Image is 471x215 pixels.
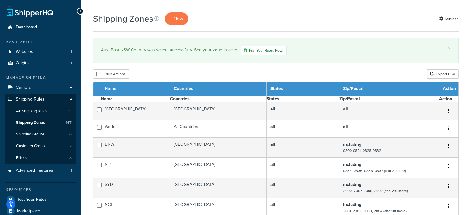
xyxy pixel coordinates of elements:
a: × [448,46,451,51]
span: 1 [71,61,72,66]
a: Shipping Groups 6 [5,129,76,140]
b: including [343,141,361,148]
th: States [267,96,339,102]
b: including [343,181,361,188]
li: Advanced Features [5,165,76,176]
a: Websites 1 [5,46,76,58]
span: Advanced Features [16,168,53,173]
th: Name [101,82,170,96]
button: Bulk Actions [93,69,129,79]
small: 2081, 2082, 2083, 2084 (and 118 more) [343,208,406,214]
a: Filters 18 [5,152,76,164]
b: all [270,141,275,148]
a: Test Your Rates Now! [241,46,287,55]
a: All Shipping Rules 13 [5,105,76,117]
td: NT1 [101,158,170,178]
td: [GEOGRAPHIC_DATA] [170,158,267,178]
b: all [343,123,348,130]
span: 18 [68,155,72,161]
span: + New [170,15,183,22]
td: [GEOGRAPHIC_DATA] [101,102,170,120]
div: Aust Post NSW Country was saved successfully. See your zone in action [101,46,451,55]
td: [GEOGRAPHIC_DATA] [170,138,267,158]
span: Marketplace [17,209,40,214]
th: Name [101,96,170,102]
a: + New [165,12,188,25]
th: Zip/Postal [339,96,439,102]
li: Filters [5,152,76,164]
span: Websites [16,49,33,54]
b: including [343,201,361,208]
span: Dashboard [16,25,37,30]
a: Export CSV [427,69,459,79]
a: ShipperHQ Home [7,5,53,17]
span: Carriers [16,85,31,90]
td: SYD [101,178,170,198]
span: 167 [66,120,72,125]
th: Action [439,96,459,102]
td: All Countries [170,120,267,138]
a: Settings [439,15,459,23]
small: 2000, 2007, 2008, 2009 (and 215 more) [343,188,408,194]
span: 7 [70,144,72,149]
span: Shipping Zones [16,120,45,125]
a: Advanced Features 1 [5,165,76,176]
span: 13 [68,109,72,114]
li: All Shipping Rules [5,105,76,117]
li: Customer Groups [5,140,76,152]
a: Shipping Zones 167 [5,117,76,128]
b: including [343,161,361,168]
b: all [270,181,275,188]
a: Origins 1 [5,58,76,69]
span: Test Your Rates [17,197,47,202]
td: [GEOGRAPHIC_DATA] [170,102,267,120]
span: Origins [16,61,30,66]
div: Resources [5,187,76,192]
b: all [270,106,275,112]
span: 1 [71,168,72,173]
small: 0800-0821, 0828-0832 [343,148,381,153]
li: Websites [5,46,76,58]
span: Shipping Groups [16,132,45,137]
a: Customer Groups 7 [5,140,76,152]
th: Countries [170,82,267,96]
th: Zip/Postal [339,82,439,96]
td: [GEOGRAPHIC_DATA] [170,178,267,198]
h1: Shipping Zones [93,13,153,25]
b: all [270,201,275,208]
b: all [270,123,275,130]
span: Filters [16,155,27,161]
li: Origins [5,58,76,69]
a: Carriers [5,82,76,93]
th: States [267,82,339,96]
div: Basic Setup [5,39,76,45]
a: Test Your Rates [5,194,76,205]
li: Shipping Rules [5,94,76,164]
span: Customer Groups [16,144,46,149]
th: Action [439,82,459,96]
span: 1 [71,49,72,54]
td: World [101,120,170,138]
a: Shipping Rules [5,94,76,105]
b: all [270,161,275,168]
small: 0834, 0835, 0836, 0837 (and 21 more) [343,168,406,174]
a: Dashboard [5,22,76,33]
b: all [343,106,348,112]
li: Shipping Zones [5,117,76,128]
span: 6 [69,132,72,137]
div: Manage Shipping [5,75,76,80]
li: Shipping Groups [5,129,76,140]
th: Countries [170,96,267,102]
span: Shipping Rules [16,97,45,102]
td: DRW [101,138,170,158]
span: All Shipping Rules [16,109,47,114]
